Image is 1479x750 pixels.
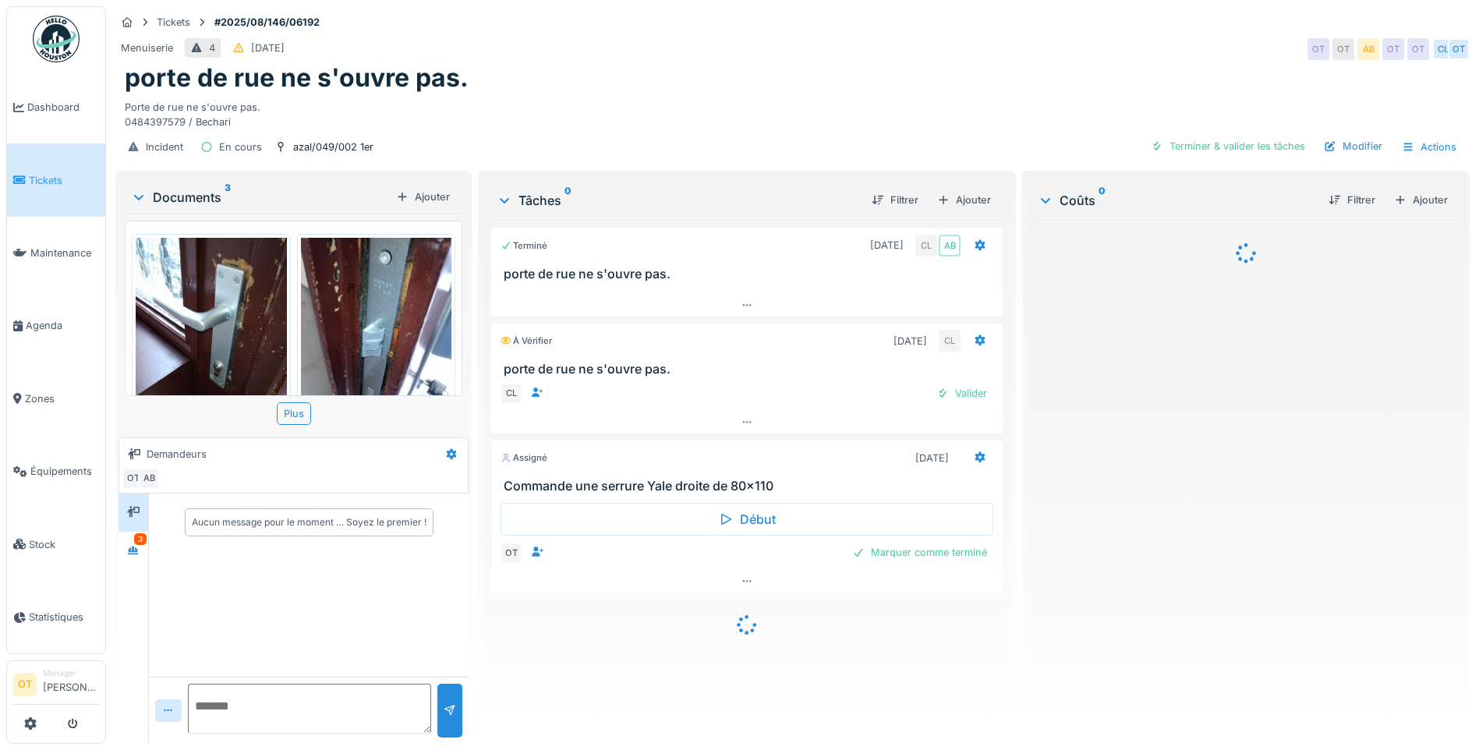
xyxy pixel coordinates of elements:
div: Filtrer [865,189,925,210]
div: azal/049/002 1er [293,140,373,154]
div: [DATE] [251,41,285,55]
strong: #2025/08/146/06192 [208,15,326,30]
h3: porte de rue ne s'ouvre pas. [504,267,996,281]
div: OT [1382,38,1404,60]
div: Terminé [501,239,547,253]
div: CL [1432,38,1454,60]
div: CL [939,330,961,352]
h3: porte de rue ne s'ouvre pas. [504,362,996,377]
a: Dashboard [7,71,105,143]
div: Incident [146,140,183,154]
div: AB [939,235,961,256]
div: Actions [1395,136,1463,158]
h1: porte de rue ne s'ouvre pas. [125,63,469,93]
sup: 3 [225,188,231,207]
div: Valider [930,383,993,404]
div: En cours [219,140,262,154]
a: Maintenance [7,217,105,289]
span: Agenda [26,318,99,333]
a: Statistiques [7,581,105,653]
div: AB [138,468,160,490]
img: qlf96yyds58ha7anuuyuqx521dyb [301,238,452,439]
div: Demandeurs [147,447,207,462]
a: Tickets [7,143,105,216]
div: OT [122,468,144,490]
span: Stock [29,537,99,552]
div: Terminer & valider les tâches [1145,136,1311,157]
span: Maintenance [30,246,99,260]
div: Filtrer [1322,189,1382,210]
a: OT Manager[PERSON_NAME] [13,667,99,705]
div: Aucun message pour le moment … Soyez le premier ! [192,515,426,529]
div: OT [1407,38,1429,60]
span: Statistiques [29,610,99,624]
a: Agenda [7,289,105,362]
div: Début [501,503,993,536]
li: [PERSON_NAME] [43,667,99,701]
div: CL [501,383,522,405]
sup: 0 [564,191,571,210]
div: Ajouter [390,186,456,207]
li: OT [13,673,37,696]
h3: Commande une serrure Yale droite de 80x110 [504,479,996,494]
div: Ajouter [931,189,997,210]
div: Ajouter [1388,189,1454,210]
div: OT [1307,38,1329,60]
div: Documents [131,188,390,207]
sup: 0 [1099,191,1106,210]
div: Modifier [1318,136,1389,157]
span: Tickets [29,173,99,188]
div: OT [501,542,522,564]
div: Assigné [501,451,547,465]
div: 3 [134,533,147,545]
a: Stock [7,508,105,580]
div: Coûts [1038,191,1316,210]
div: Marquer comme terminé [846,542,993,563]
div: Manager [43,667,99,679]
div: CL [915,235,937,256]
div: [DATE] [915,451,949,465]
div: 4 [209,41,215,55]
div: Porte de rue ne s'ouvre pas. 0484397579 / Bechari [125,94,1460,129]
div: OT [1448,38,1470,60]
img: Badge_color-CXgf-gQk.svg [33,16,80,62]
div: [DATE] [870,238,904,253]
div: OT [1332,38,1354,60]
div: [DATE] [893,334,927,348]
img: yxbuw02c32y4lz4tzri6uel2mx0r [136,238,287,439]
div: AB [1357,38,1379,60]
span: Dashboard [27,100,99,115]
div: Tâches [497,191,859,210]
a: Équipements [7,435,105,508]
div: À vérifier [501,334,552,348]
span: Zones [25,391,99,406]
div: Menuiserie [121,41,173,55]
div: Plus [277,402,311,425]
div: Tickets [157,15,190,30]
span: Équipements [30,464,99,479]
a: Zones [7,363,105,435]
